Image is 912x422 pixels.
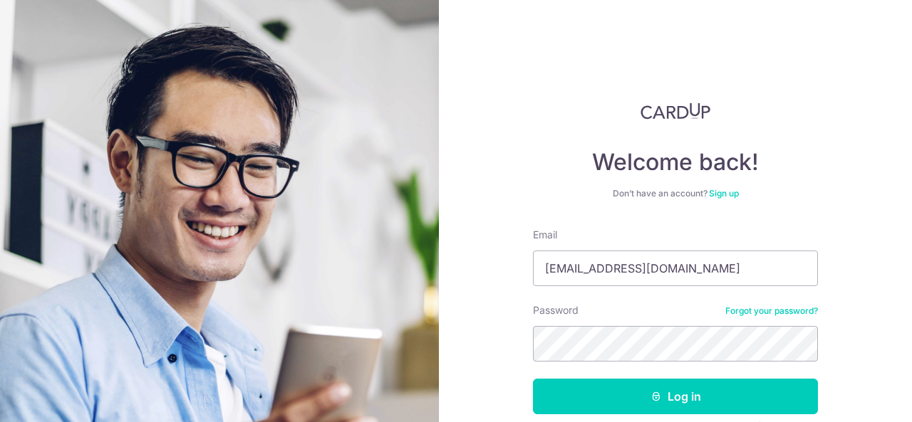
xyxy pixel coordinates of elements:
label: Password [533,303,579,317]
h4: Welcome back! [533,148,818,176]
label: Email [533,228,557,242]
a: Forgot your password? [725,305,818,317]
a: Sign up [709,188,739,199]
img: CardUp Logo [641,102,710,120]
button: Log in [533,379,818,414]
div: Don’t have an account? [533,188,818,199]
input: Enter your Email [533,250,818,286]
